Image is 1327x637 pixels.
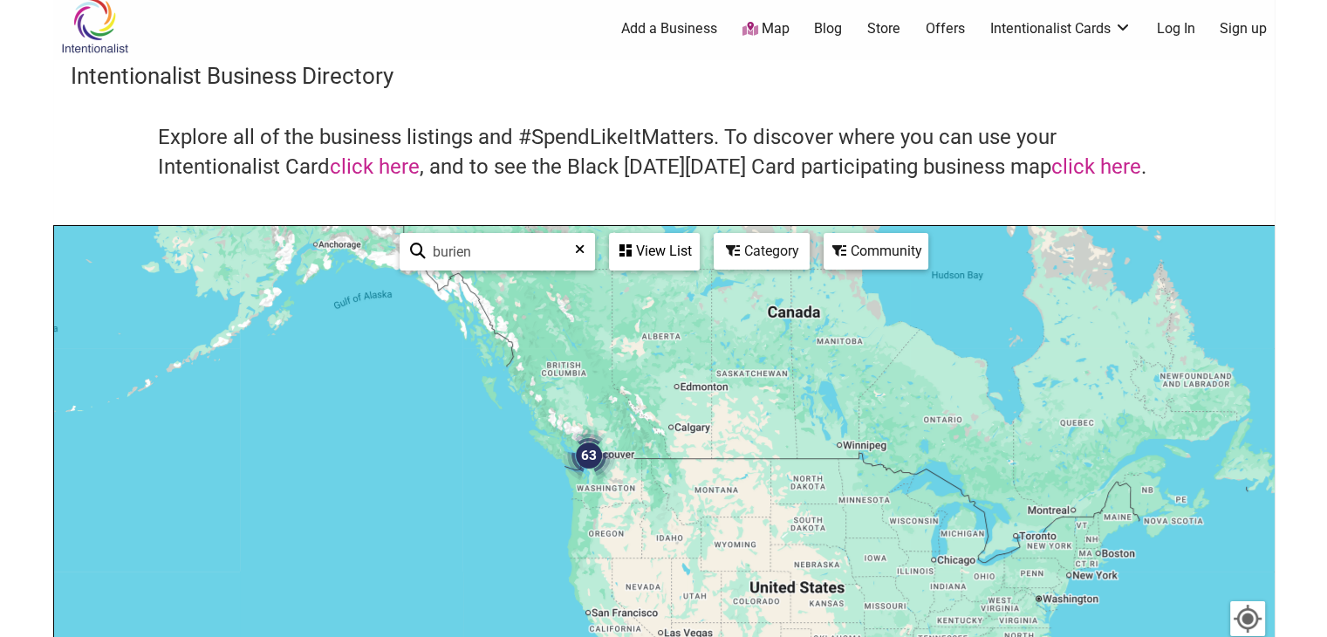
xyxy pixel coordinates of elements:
a: Add a Business [621,19,717,38]
div: Category [715,235,808,268]
a: click here [330,154,420,179]
h4: Explore all of the business listings and #SpendLikeItMatters. To discover where you can use your ... [158,123,1170,182]
a: Store [867,19,900,38]
h3: Intentionalist Business Directory [71,60,1257,92]
button: Your Location [1230,601,1265,636]
div: 63 [556,422,622,489]
input: Type to find and filter... [426,235,584,269]
div: See a list of the visible businesses [609,233,700,271]
div: Filter by Community [824,233,928,270]
a: Intentionalist Cards [990,19,1132,38]
div: Community [825,235,927,268]
a: click here [1051,154,1141,179]
a: Sign up [1220,19,1267,38]
a: Offers [926,19,965,38]
a: Log In [1156,19,1194,38]
a: Map [742,19,789,39]
a: Blog [814,19,842,38]
div: Type to search and filter [400,233,595,271]
div: Filter by category [714,233,810,270]
div: View List [611,235,698,268]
